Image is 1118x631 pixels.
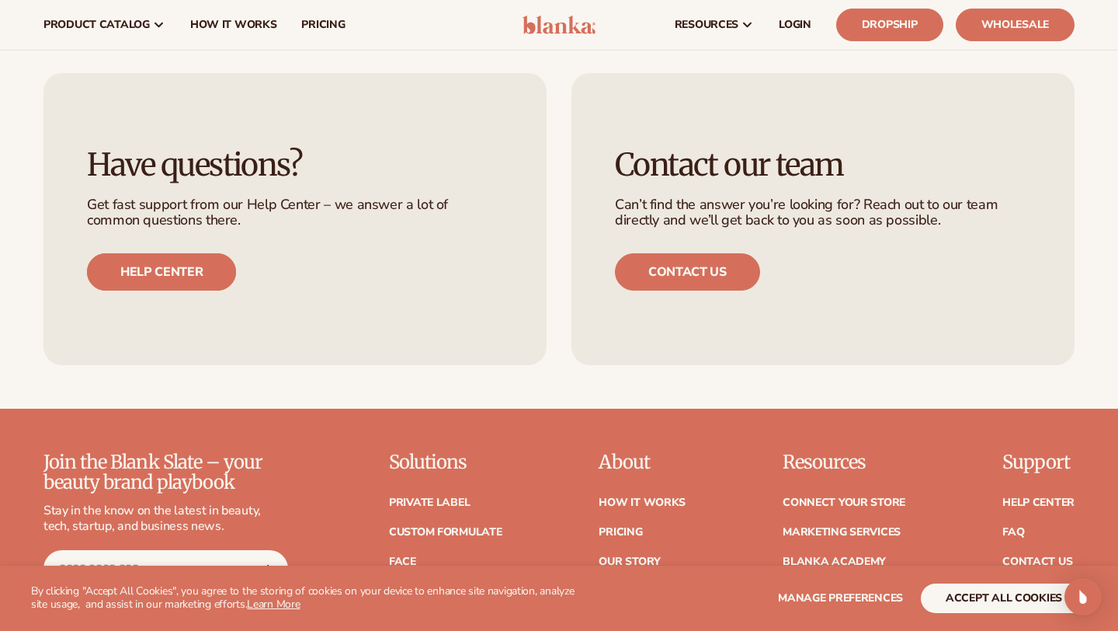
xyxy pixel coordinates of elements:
img: logo [523,16,596,34]
a: FAQ [1002,527,1024,538]
button: Manage preferences [778,584,903,613]
a: Private label [389,497,470,508]
button: Subscribe [253,550,287,587]
a: Pricing [599,527,642,538]
p: Get fast support from our Help Center – we answer a lot of common questions there. [87,197,503,228]
a: Marketing services [783,527,901,538]
a: Face [389,556,416,567]
span: How It Works [190,19,277,31]
p: About [599,452,686,472]
a: Wholesale [956,9,1075,41]
span: resources [675,19,738,31]
p: Support [1002,452,1075,472]
p: Stay in the know on the latest in beauty, tech, startup, and business news. [43,503,288,535]
a: Blanka Academy [783,556,886,567]
p: Resources [783,452,905,472]
a: How It Works [599,497,686,508]
span: product catalog [43,19,150,31]
p: Solutions [389,452,502,472]
a: Connect your store [783,497,905,508]
span: pricing [301,19,345,31]
a: Contact us [615,253,760,291]
button: accept all cookies [921,584,1087,613]
h3: Have questions? [87,148,503,182]
a: Help Center [1002,497,1075,508]
a: Custom formulate [389,527,502,538]
div: Open Intercom Messenger [1064,578,1102,615]
a: Help center [87,253,236,291]
span: LOGIN [779,19,811,31]
p: Can’t find the answer you’re looking for? Reach out to our team directly and we’ll get back to yo... [615,197,1031,228]
h3: Contact our team [615,148,1031,182]
p: By clicking "Accept All Cookies", you agree to the storing of cookies on your device to enhance s... [31,585,584,612]
a: Contact Us [1002,556,1072,567]
a: Dropship [836,9,943,41]
a: Learn More [247,597,300,612]
span: Manage preferences [778,591,903,605]
a: Our Story [599,556,660,567]
p: Join the Blank Slate – your beauty brand playbook [43,452,288,493]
